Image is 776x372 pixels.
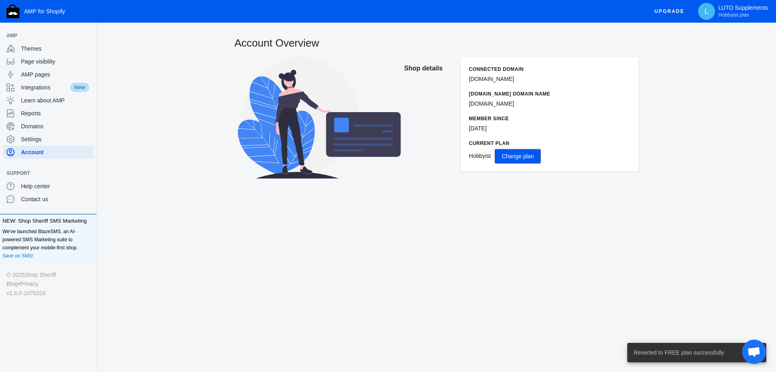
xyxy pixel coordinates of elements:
button: Add a sales channel [82,34,95,37]
span: Learn about AMP [21,96,90,104]
span: Upgrade [654,4,684,19]
span: Support [6,169,82,177]
span: Themes [21,45,90,53]
span: Reports [21,109,90,117]
div: Open de chat [742,340,766,364]
span: Settings [21,135,90,143]
span: Hobbyist plan [718,12,749,18]
span: Page visibility [21,57,90,66]
span: Help center [21,182,90,190]
span: AMP [6,32,82,40]
span: AMP for Shopify [24,8,65,15]
span: L [702,7,711,15]
button: Add a sales channel [82,172,95,175]
p: LUTO Supplements [718,4,768,18]
span: AMP pages [21,70,90,79]
span: New [69,82,90,93]
span: Integrations [21,83,69,91]
span: Account [21,148,90,156]
span: Contact us [21,195,90,203]
img: Shop Sheriff Logo [6,4,19,18]
span: Reverted to FREE plan successfully [634,349,724,357]
span: Domains [21,122,90,130]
